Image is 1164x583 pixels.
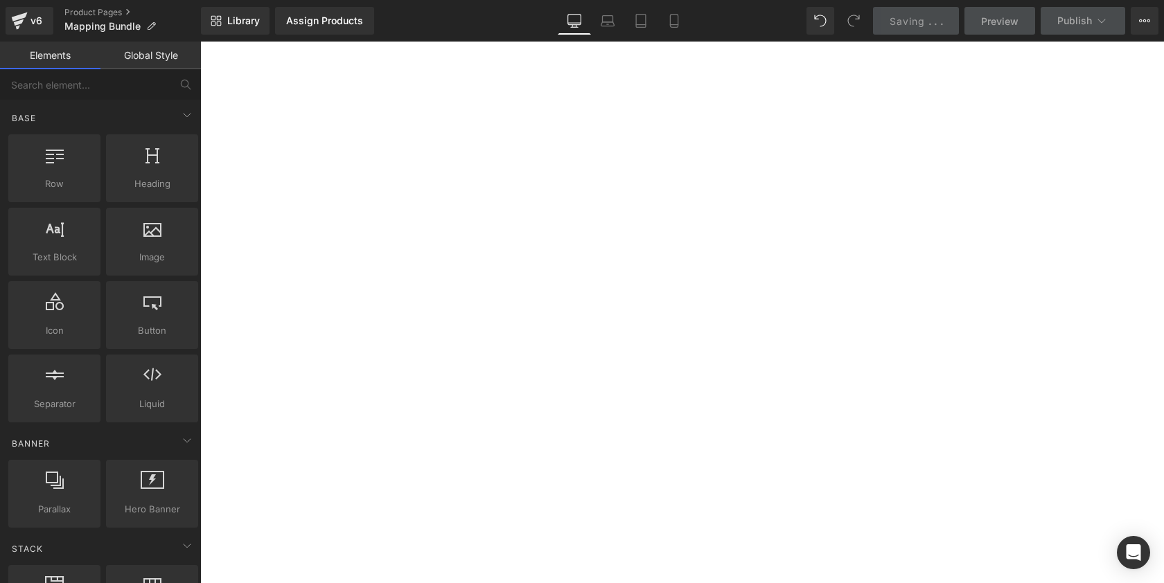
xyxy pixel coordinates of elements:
[10,111,37,125] span: Base
[928,15,931,27] span: .
[12,250,96,264] span: Text Block
[1131,7,1158,35] button: More
[286,15,363,26] div: Assign Products
[624,7,658,35] a: Tablet
[100,42,201,69] a: Global Style
[64,7,201,18] a: Product Pages
[558,7,591,35] a: Desktop
[1041,7,1125,35] button: Publish
[12,323,96,338] span: Icon
[10,437,51,450] span: Banner
[1057,15,1092,26] span: Publish
[110,502,194,517] span: Hero Banner
[110,323,194,338] span: Button
[1117,536,1150,569] div: Open Intercom Messenger
[840,7,867,35] button: Redo
[201,7,270,35] a: New Library
[591,7,624,35] a: Laptop
[227,15,260,27] span: Library
[981,14,1018,28] span: Preview
[12,397,96,411] span: Separator
[10,542,44,555] span: Stack
[110,250,194,264] span: Image
[110,397,194,411] span: Liquid
[964,7,1035,35] a: Preview
[806,7,834,35] button: Undo
[110,177,194,191] span: Heading
[6,7,53,35] a: v6
[12,502,96,517] span: Parallax
[28,12,45,30] div: v6
[658,7,691,35] a: Mobile
[12,177,96,191] span: Row
[890,15,925,27] span: Saving
[64,21,141,32] span: Mapping Bundle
